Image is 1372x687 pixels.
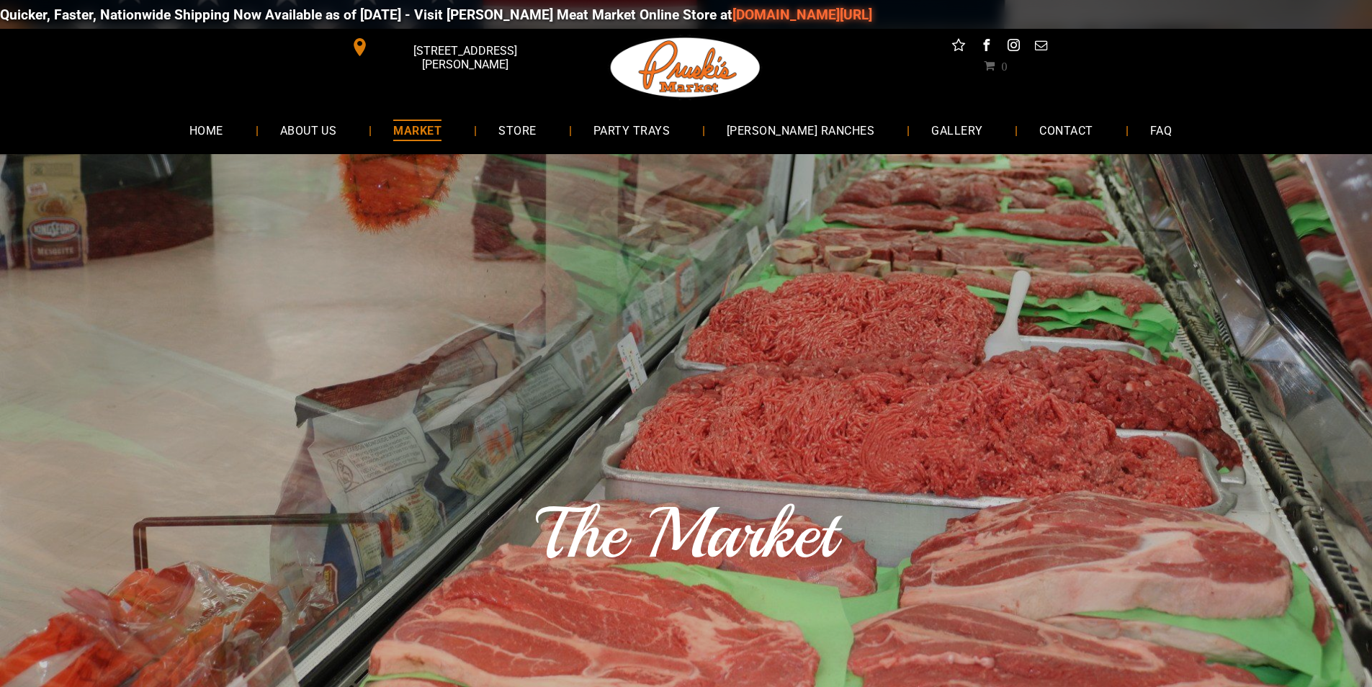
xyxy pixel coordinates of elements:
[977,36,995,58] a: facebook
[372,37,557,78] span: [STREET_ADDRESS][PERSON_NAME]
[608,29,763,107] img: Pruski-s+Market+HQ+Logo2-1920w.png
[705,111,896,149] a: [PERSON_NAME] RANCHES
[259,111,359,149] a: ABOUT US
[1031,36,1050,58] a: email
[1018,111,1114,149] a: CONTACT
[572,111,691,149] a: PARTY TRAYS
[536,489,836,578] span: The Market
[1004,36,1023,58] a: instagram
[477,111,557,149] a: STORE
[949,36,968,58] a: Social network
[1001,60,1007,71] span: 0
[168,111,245,149] a: HOME
[910,111,1004,149] a: GALLERY
[1129,111,1193,149] a: FAQ
[372,111,463,149] a: MARKET
[341,36,561,58] a: [STREET_ADDRESS][PERSON_NAME]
